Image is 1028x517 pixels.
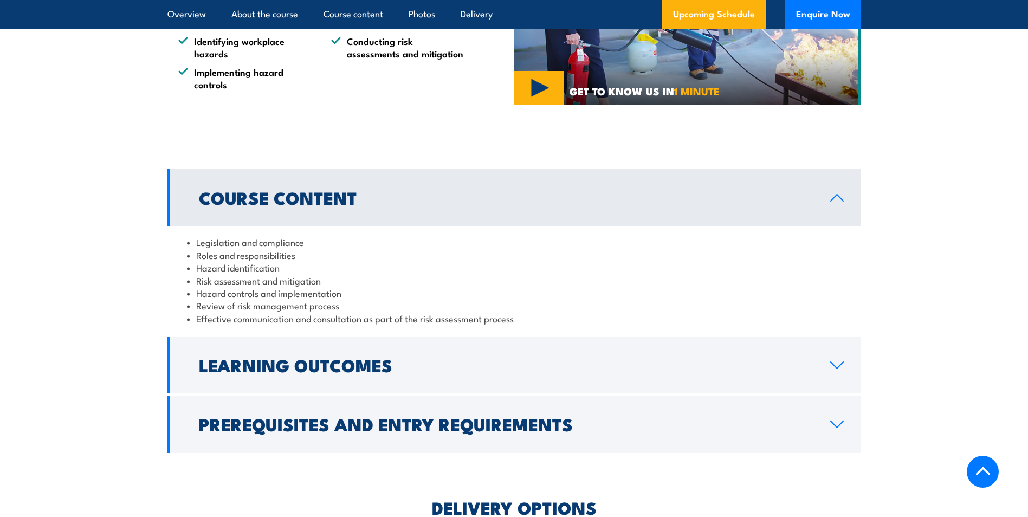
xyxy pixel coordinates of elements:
li: Conducting risk assessments and mitigation [331,35,464,60]
a: Prerequisites and Entry Requirements [167,396,861,453]
li: Legislation and compliance [187,236,842,248]
h2: Learning Outcomes [199,357,813,372]
h2: Prerequisites and Entry Requirements [199,416,813,431]
li: Risk assessment and mitigation [187,274,842,287]
h2: DELIVERY OPTIONS [432,500,597,515]
strong: 1 MINUTE [674,83,720,99]
span: GET TO KNOW US IN [570,86,720,96]
li: Identifying workplace hazards [178,35,312,60]
li: Effective communication and consultation as part of the risk assessment process [187,312,842,325]
li: Roles and responsibilities [187,249,842,261]
li: Hazard controls and implementation [187,287,842,299]
h2: Course Content [199,190,813,205]
li: Review of risk management process [187,299,842,312]
a: Course Content [167,169,861,226]
a: Learning Outcomes [167,337,861,393]
li: Hazard identification [187,261,842,274]
li: Implementing hazard controls [178,66,312,91]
